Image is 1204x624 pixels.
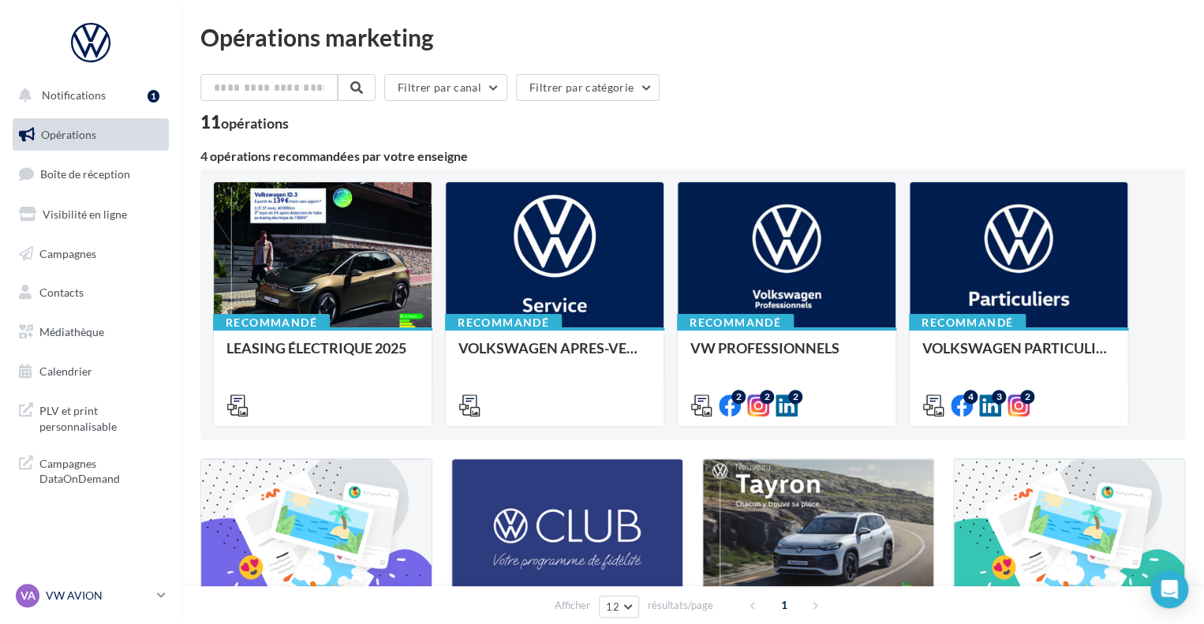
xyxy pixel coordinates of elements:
[731,390,746,404] div: 2
[555,598,590,613] span: Afficher
[922,340,1115,372] div: VOLKSWAGEN PARTICULIER
[648,598,713,613] span: résultats/page
[909,314,1026,331] div: Recommandé
[458,340,651,372] div: VOLKSWAGEN APRES-VENTE
[43,207,127,221] span: Visibilité en ligne
[9,316,172,349] a: Médiathèque
[772,592,797,618] span: 1
[213,314,330,331] div: Recommandé
[963,390,978,404] div: 4
[40,167,130,181] span: Boîte de réception
[9,276,172,309] a: Contacts
[21,588,36,603] span: VA
[1020,390,1034,404] div: 2
[445,314,562,331] div: Recommandé
[606,600,619,613] span: 12
[200,150,1185,163] div: 4 opérations recommandées par votre enseigne
[39,325,104,338] span: Médiathèque
[9,237,172,271] a: Campagnes
[148,90,159,103] div: 1
[9,447,172,493] a: Campagnes DataOnDemand
[1150,570,1188,608] div: Open Intercom Messenger
[9,79,166,112] button: Notifications 1
[39,246,96,260] span: Campagnes
[13,581,169,611] a: VA VW AVION
[39,400,163,434] span: PLV et print personnalisable
[760,390,774,404] div: 2
[384,74,507,101] button: Filtrer par canal
[42,88,106,102] span: Notifications
[39,453,163,487] span: Campagnes DataOnDemand
[9,118,172,151] a: Opérations
[221,116,289,130] div: opérations
[39,364,92,378] span: Calendrier
[226,340,419,372] div: LEASING ÉLECTRIQUE 2025
[9,198,172,231] a: Visibilité en ligne
[9,355,172,388] a: Calendrier
[9,394,172,440] a: PLV et print personnalisable
[200,114,289,131] div: 11
[46,588,151,603] p: VW AVION
[788,390,802,404] div: 2
[677,314,794,331] div: Recommandé
[992,390,1006,404] div: 3
[200,25,1185,49] div: Opérations marketing
[39,286,84,299] span: Contacts
[516,74,660,101] button: Filtrer par catégorie
[41,128,96,141] span: Opérations
[599,596,639,618] button: 12
[690,340,883,372] div: VW PROFESSIONNELS
[9,157,172,191] a: Boîte de réception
